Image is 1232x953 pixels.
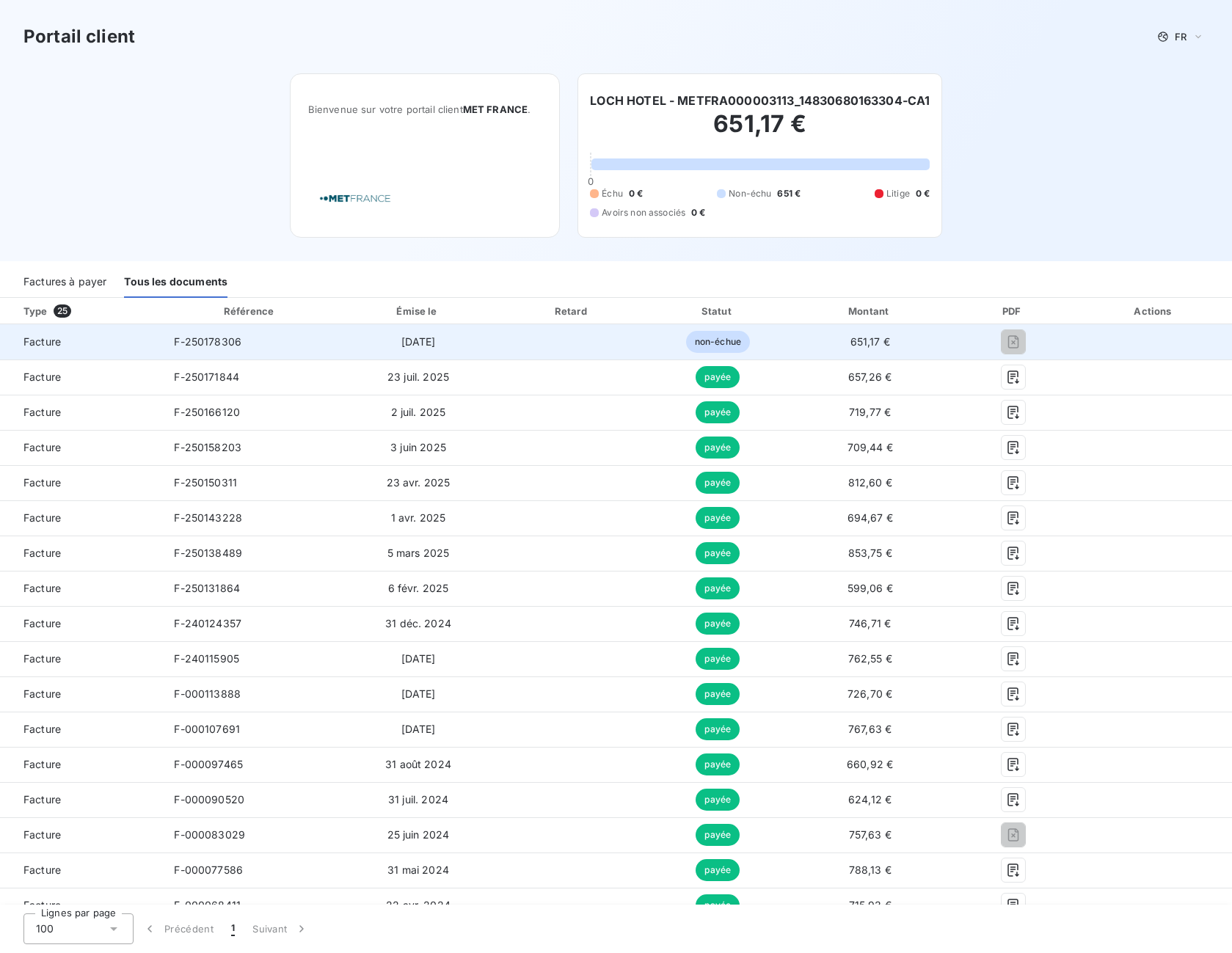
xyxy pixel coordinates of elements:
[174,511,242,524] span: F-250143228
[696,472,740,494] span: payée
[691,206,705,219] span: 0 €
[174,547,242,559] span: F-250138489
[12,828,150,842] span: Facture
[12,405,150,420] span: Facture
[696,542,740,564] span: payée
[385,617,451,629] span: 31 déc. 2024
[387,863,449,876] span: 31 mai 2024
[696,577,740,599] span: payée
[12,757,150,772] span: Facture
[174,582,240,594] span: F-250131864
[174,899,241,911] span: F-000068411
[15,304,159,318] div: Type
[696,683,740,705] span: payée
[12,370,150,384] span: Facture
[308,103,542,115] span: Bienvenue sur votre portail client .
[387,547,450,559] span: 5 mars 2025
[387,476,451,489] span: 23 avr. 2025
[696,437,740,459] span: payée
[23,267,106,298] div: Factures à payer
[849,406,891,418] span: 719,77 €
[1175,31,1187,43] span: FR
[134,913,222,944] button: Précédent
[174,723,240,735] span: F-000107691
[696,894,740,916] span: payée
[174,370,239,383] span: F-250171844
[174,617,241,629] span: F-240124357
[602,206,685,219] span: Avoirs non associés
[696,789,740,811] span: payée
[386,899,451,911] span: 22 avr. 2024
[729,187,771,200] span: Non-échu
[696,366,740,388] span: payée
[848,652,892,665] span: 762,55 €
[12,581,150,596] span: Facture
[649,304,787,318] div: Statut
[848,370,892,383] span: 657,26 €
[244,913,318,944] button: Suivant
[401,687,436,700] span: [DATE]
[387,370,449,383] span: 23 juil. 2025
[696,613,740,635] span: payée
[401,723,436,735] span: [DATE]
[848,547,892,559] span: 853,75 €
[54,304,71,318] span: 25
[848,476,892,489] span: 812,60 €
[124,267,227,298] div: Tous les documents
[848,687,892,700] span: 726,70 €
[390,441,446,453] span: 3 juin 2025
[463,103,528,115] span: MET FRANCE
[602,187,623,200] span: Échu
[12,546,150,561] span: Facture
[792,304,947,318] div: Montant
[231,921,235,936] span: 1
[174,406,240,418] span: F-250166120
[174,476,237,489] span: F-250150311
[696,753,740,775] span: payée
[590,92,930,109] h6: LOCH HOTEL - METFRA000003113_14830680163304-CA1
[590,109,930,153] h2: 651,17 €
[848,793,892,806] span: 624,12 €
[341,304,496,318] div: Émise le
[174,652,239,665] span: F-240115905
[12,687,150,701] span: Facture
[222,913,244,944] button: 1
[36,921,54,936] span: 100
[23,23,135,50] h3: Portail client
[696,401,740,423] span: payée
[12,863,150,877] span: Facture
[848,582,893,594] span: 599,06 €
[12,440,150,455] span: Facture
[174,687,241,700] span: F-000113888
[849,828,892,841] span: 757,63 €
[849,617,891,629] span: 746,71 €
[12,475,150,490] span: Facture
[848,441,893,453] span: 709,44 €
[686,331,750,353] span: non-échue
[696,718,740,740] span: payée
[588,175,594,187] span: 0
[847,758,893,770] span: 660,92 €
[12,792,150,807] span: Facture
[308,178,402,219] img: Company logo
[777,187,801,200] span: 651 €
[12,651,150,666] span: Facture
[696,824,740,846] span: payée
[848,723,892,735] span: 767,63 €
[849,863,892,876] span: 788,13 €
[387,828,450,841] span: 25 juin 2024
[629,187,643,200] span: 0 €
[224,305,274,317] div: Référence
[401,652,436,665] span: [DATE]
[916,187,930,200] span: 0 €
[953,304,1074,318] div: PDF
[12,616,150,631] span: Facture
[12,335,150,349] span: Facture
[12,898,150,913] span: Facture
[1079,304,1229,318] div: Actions
[696,859,740,881] span: payée
[391,406,446,418] span: 2 juil. 2025
[12,511,150,525] span: Facture
[388,793,448,806] span: 31 juil. 2024
[385,758,451,770] span: 31 août 2024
